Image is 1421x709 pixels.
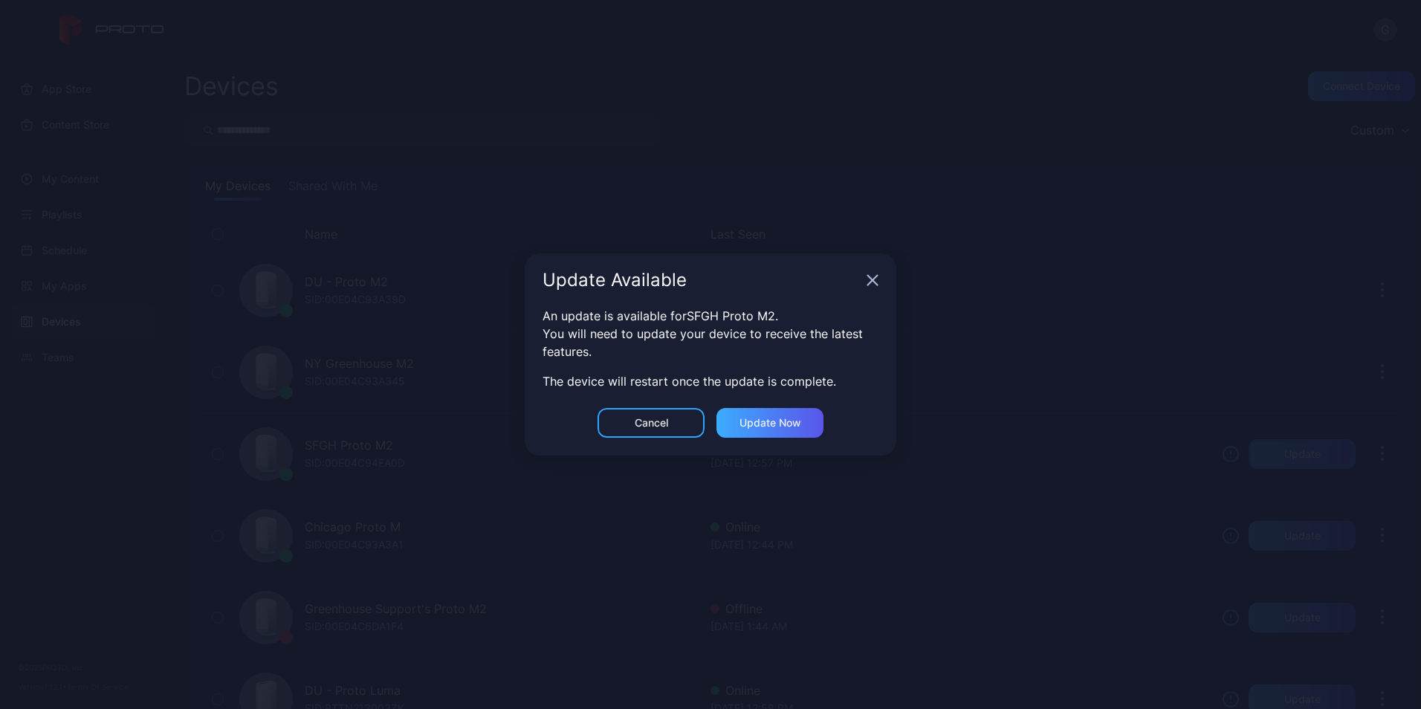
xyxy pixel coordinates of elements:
[543,325,878,360] div: You will need to update your device to receive the latest features.
[598,408,705,438] button: Cancel
[739,417,801,429] div: Update now
[543,372,878,390] div: The device will restart once the update is complete.
[543,307,878,325] div: An update is available for SFGH Proto M2 .
[716,408,823,438] button: Update now
[543,271,861,289] div: Update Available
[635,417,668,429] div: Cancel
